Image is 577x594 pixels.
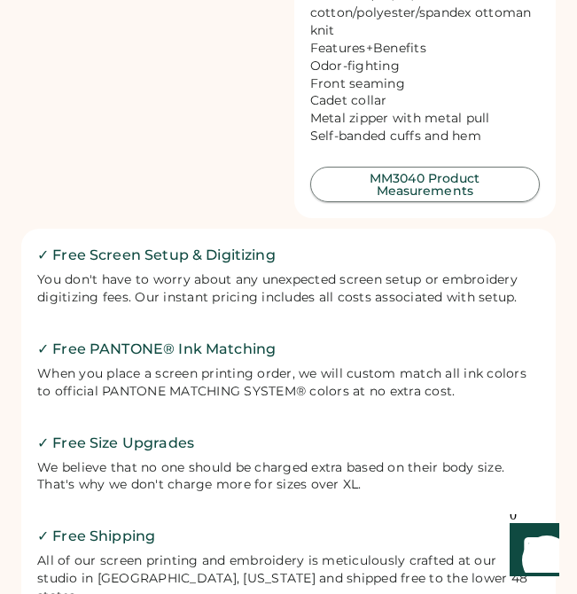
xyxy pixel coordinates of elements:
[493,514,569,590] iframe: Front Chat
[37,339,540,360] h2: ✓ Free PANTONE® Ink Matching
[37,433,540,454] h2: ✓ Free Size Upgrades
[37,271,540,307] div: You don't have to worry about any unexpected screen setup or embroidery digitizing fees. Our inst...
[37,526,540,547] h2: ✓ Free Shipping
[37,245,540,266] h2: ✓ Free Screen Setup & Digitizing
[310,167,541,202] button: MM3040 Product Measurements
[37,365,540,401] div: When you place a screen printing order, we will custom match all ink colors to official PANTONE M...
[37,459,540,495] div: We believe that no one should be charged extra based on their body size. That's why we don't char...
